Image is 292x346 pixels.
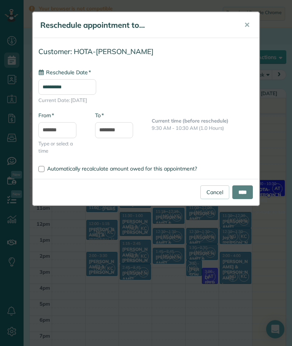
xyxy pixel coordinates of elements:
[38,48,254,56] h4: Customer: HOTA-[PERSON_NAME]
[95,112,104,119] label: To
[152,118,229,124] b: Current time (before reschedule)
[38,112,54,119] label: From
[152,124,254,132] p: 9:30 AM - 10:30 AM (1.0 Hours)
[38,140,84,155] span: Type or select a time
[244,21,250,29] span: ✕
[38,97,254,104] span: Current Date: [DATE]
[38,69,91,76] label: Reschedule Date
[200,185,229,199] a: Cancel
[40,20,233,30] h5: Reschedule appointment to...
[47,165,197,172] span: Automatically recalculate amount owed for this appointment?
